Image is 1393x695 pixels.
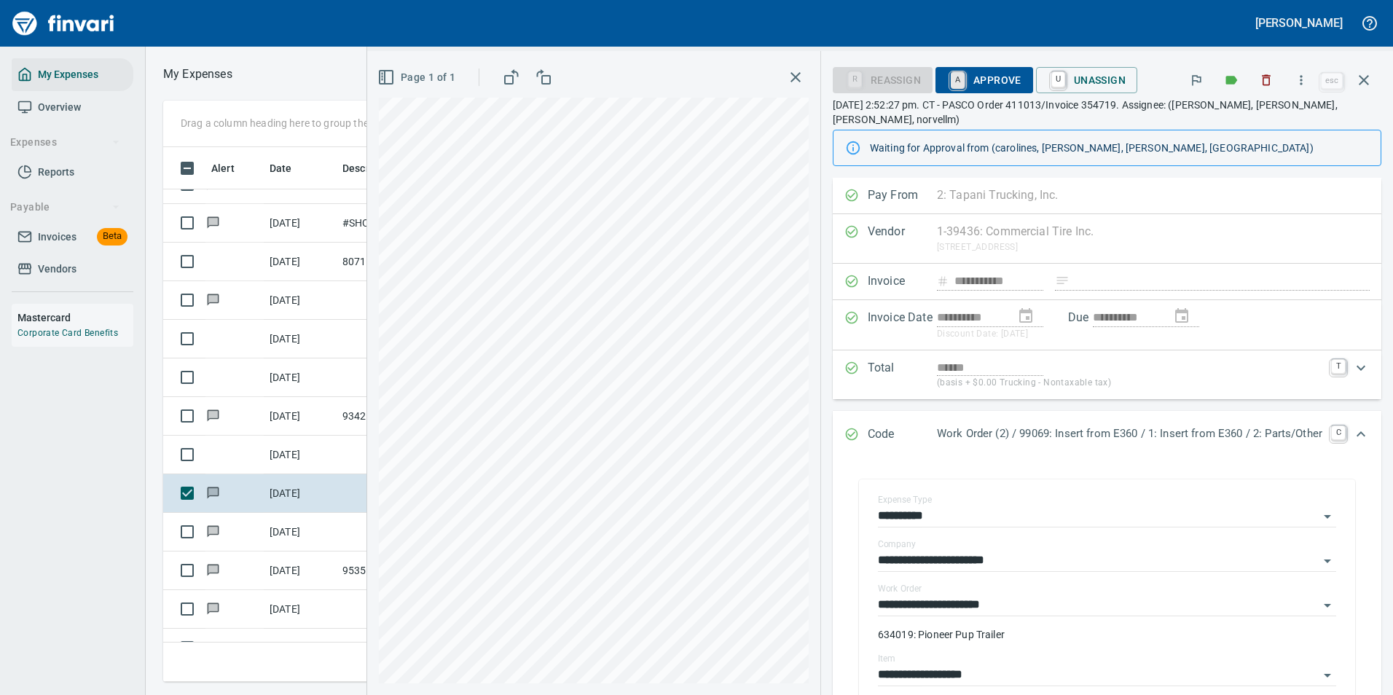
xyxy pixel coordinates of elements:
a: T [1331,359,1346,374]
button: Page 1 of 1 [374,64,461,91]
p: 634019: Pioneer Pup Trailer [878,627,1336,642]
button: Payable [4,194,126,221]
span: Description [342,160,397,177]
a: Reports [12,156,133,189]
span: Alert [211,160,235,177]
td: [DATE] [264,243,337,281]
span: Has messages [205,565,221,575]
td: [DATE] [264,513,337,551]
a: C [1331,425,1346,440]
a: Overview [12,91,133,124]
a: esc [1321,73,1343,89]
td: 8071111 [337,243,468,281]
span: Has messages [205,604,221,613]
span: Expenses [10,133,120,152]
span: Payable [10,198,120,216]
nav: breadcrumb [163,66,232,83]
span: My Expenses [38,66,98,84]
div: Expand [833,411,1381,459]
a: InvoicesBeta [12,221,133,254]
button: Expenses [4,129,126,156]
span: Close invoice [1317,63,1381,98]
div: Reassign [833,73,933,85]
td: [DATE] [264,474,337,513]
span: Has messages [205,527,221,536]
button: Labels [1215,64,1247,96]
a: My Expenses [12,58,133,91]
button: Discard [1250,64,1282,96]
div: Waiting for Approval from (carolines, [PERSON_NAME], [PERSON_NAME], [GEOGRAPHIC_DATA]) [870,135,1369,161]
span: Alert [211,160,254,177]
button: Flag [1180,64,1212,96]
p: [DATE] 2:52:27 pm. CT - PASCO Order 411013/Invoice 354719. Assignee: ([PERSON_NAME], [PERSON_NAME... [833,98,1381,127]
label: Work Order [878,584,922,593]
button: [PERSON_NAME] [1252,12,1346,34]
p: My Expenses [163,66,232,83]
img: Finvari [9,6,118,41]
label: Expense Type [878,495,932,504]
span: Date [270,160,311,177]
label: Item [878,654,895,663]
span: Has messages [205,218,221,227]
td: [DATE] [264,320,337,358]
a: Vendors [12,253,133,286]
span: Description [342,160,416,177]
a: U [1051,71,1065,87]
button: Open [1317,665,1338,686]
a: Corporate Card Benefits [17,328,118,338]
p: (basis + $0.00 Trucking - Nontaxable tax) [937,376,1322,390]
td: [DATE] [264,281,337,320]
label: Company [878,540,916,549]
span: Invoices [38,228,76,246]
td: 93423.16 [337,397,468,436]
span: Has messages [205,295,221,305]
button: UUnassign [1036,67,1137,93]
td: [DATE] [264,397,337,436]
span: Approve [947,68,1021,93]
td: [DATE] [264,629,337,667]
button: Open [1317,506,1338,527]
span: Beta [97,228,127,245]
td: [DATE] [264,436,337,474]
button: More [1285,64,1317,96]
td: 95916.256604 [337,629,468,667]
h5: [PERSON_NAME] [1255,15,1343,31]
span: Has messages [205,411,221,420]
div: Expand [833,350,1381,399]
p: Total [868,359,937,390]
span: Overview [38,98,81,117]
span: Unassign [1048,68,1126,93]
h6: Mastercard [17,310,133,326]
p: Work Order (2) / 99069: Insert from E360 / 1: Insert from E360 / 2: Parts/Other [937,425,1322,442]
span: Vendors [38,260,76,278]
button: Open [1317,595,1338,616]
a: A [951,72,965,88]
button: Open [1317,551,1338,571]
button: AApprove [935,67,1033,93]
p: Drag a column heading here to group the table [181,116,394,130]
td: [DATE] [264,358,337,397]
span: Has messages [205,488,221,498]
td: [DATE] [264,204,337,243]
td: #SHOP [337,204,468,243]
p: Code [868,425,937,444]
td: [DATE] [264,551,337,590]
td: [DATE] [264,590,337,629]
span: Reports [38,163,74,181]
span: Date [270,160,292,177]
span: Page 1 of 1 [380,68,455,87]
td: 95352.522012 [337,551,468,590]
